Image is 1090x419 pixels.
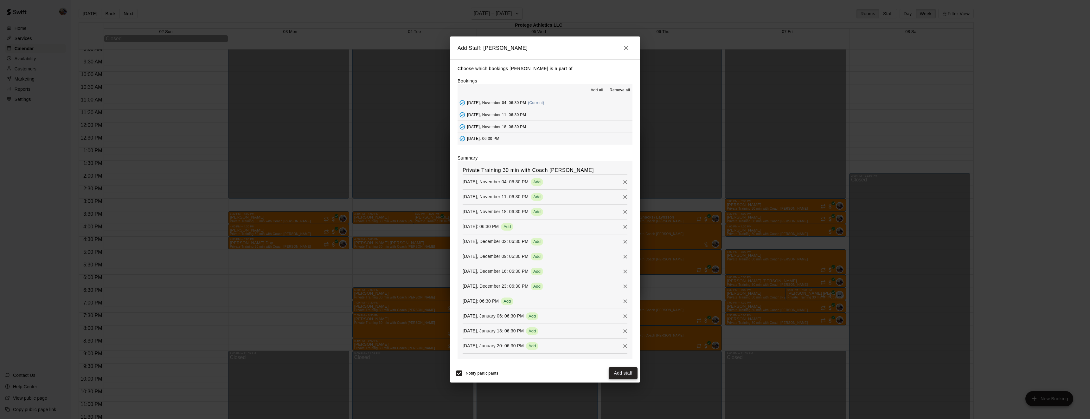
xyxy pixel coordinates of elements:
[458,98,467,108] button: Added - Collect Payment
[609,367,638,379] button: Add staff
[458,78,477,83] label: Bookings
[620,267,630,276] button: Remove
[531,209,543,214] span: Add
[463,193,529,200] p: [DATE], November 11: 06:30 PM
[458,110,467,120] button: Added - Collect Payment
[620,222,630,232] button: Remove
[526,329,538,333] span: Add
[463,268,529,274] p: [DATE], December 16: 06:30 PM
[620,282,630,291] button: Remove
[466,371,498,376] span: Notify participants
[528,101,544,105] span: (Current)
[463,253,529,259] p: [DATE], December 09: 06:30 PM
[610,87,630,94] span: Remove all
[467,101,526,105] span: [DATE], November 04: 06:30 PM
[620,252,630,261] button: Remove
[620,326,630,336] button: Remove
[587,85,607,95] button: Add all
[450,36,640,59] h2: Add Staff: [PERSON_NAME]
[458,65,632,73] p: Choose which bookings [PERSON_NAME] is a part of
[531,284,543,289] span: Add
[620,207,630,217] button: Remove
[463,223,499,230] p: [DATE]: 06:30 PM
[501,299,513,304] span: Add
[467,112,526,117] span: [DATE], November 11: 06:30 PM
[531,254,543,259] span: Add
[458,121,632,133] button: Added - Collect Payment[DATE], November 18: 06:30 PM
[620,311,630,321] button: Remove
[463,343,524,349] p: [DATE], January 20: 06:30 PM
[458,109,632,121] button: Added - Collect Payment[DATE], November 11: 06:30 PM
[467,124,526,129] span: [DATE], November 18: 06:30 PM
[501,224,513,229] span: Add
[463,208,529,215] p: [DATE], November 18: 06:30 PM
[607,85,632,95] button: Remove all
[620,297,630,306] button: Remove
[620,237,630,246] button: Remove
[526,314,538,318] span: Add
[526,344,538,348] span: Add
[531,239,543,244] span: Add
[458,155,478,161] label: Summary
[467,136,499,141] span: [DATE]: 06:30 PM
[463,166,627,174] h6: Private Training 30 min with Coach [PERSON_NAME]
[531,269,543,274] span: Add
[458,122,467,132] button: Added - Collect Payment
[463,238,529,245] p: [DATE], December 02: 06:30 PM
[463,313,524,319] p: [DATE], January 06: 06:30 PM
[620,341,630,351] button: Remove
[463,298,499,304] p: [DATE]: 06:30 PM
[531,180,543,184] span: Add
[458,97,632,109] button: Added - Collect Payment[DATE], November 04: 06:30 PM(Current)
[463,328,524,334] p: [DATE], January 13: 06:30 PM
[458,134,467,143] button: Added - Collect Payment
[463,179,529,185] p: [DATE], November 04: 06:30 PM
[620,177,630,187] button: Remove
[620,192,630,202] button: Remove
[463,283,529,289] p: [DATE], December 23: 06:30 PM
[458,133,632,145] button: Added - Collect Payment[DATE]: 06:30 PM
[531,194,543,199] span: Add
[591,87,603,94] span: Add all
